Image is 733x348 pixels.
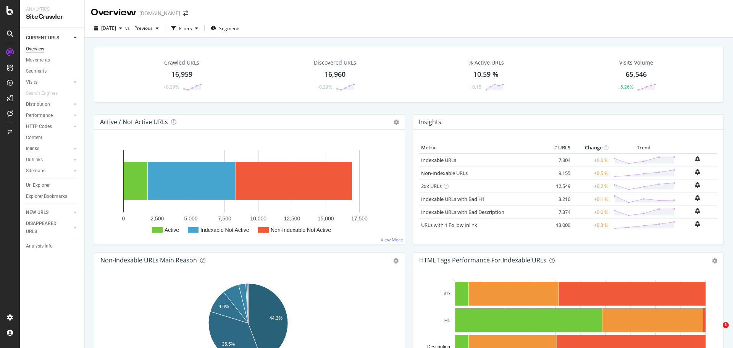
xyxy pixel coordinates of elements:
a: Url Explorer [26,181,79,189]
div: Filters [179,25,192,32]
div: Search Engines [26,89,58,97]
text: 5,000 [184,215,198,222]
div: Segments [26,67,47,75]
div: gear [712,258,717,264]
a: Inlinks [26,145,71,153]
div: A chart. [100,142,396,238]
div: Visits Volume [619,59,653,66]
a: NEW URLS [26,209,71,217]
td: 13,000 [542,219,572,231]
td: 9,155 [542,167,572,180]
div: bell-plus [695,169,700,175]
a: Non-Indexable URLs [421,170,468,176]
text: Active [165,227,179,233]
a: HTTP Codes [26,123,71,131]
div: HTTP Codes [26,123,52,131]
td: +0.5 % [572,167,610,180]
div: bell-plus [695,182,700,188]
div: CURRENT URLS [26,34,59,42]
h4: Insights [419,117,441,127]
button: Segments [208,22,244,34]
td: +0.0 % [572,154,610,167]
div: Non-Indexable URLs Main Reason [100,256,197,264]
a: DISAPPEARED URLS [26,220,71,236]
div: Overview [26,45,44,53]
th: Metric [419,142,542,154]
text: 10,000 [250,215,266,222]
div: 16,960 [325,70,346,79]
div: gear [393,258,399,264]
div: Sitemaps [26,167,45,175]
div: Distribution [26,100,50,108]
div: Content [26,134,42,142]
a: Sitemaps [26,167,71,175]
div: 65,546 [626,70,647,79]
a: Movements [26,56,79,64]
th: # URLS [542,142,572,154]
div: +0.29% [316,84,332,90]
div: arrow-right-arrow-left [183,11,188,16]
text: Non-Indexable Not Active [271,227,331,233]
a: Overview [26,45,79,53]
div: +0.15 [470,84,481,90]
div: Visits [26,78,37,86]
text: H1 [444,318,450,323]
a: Content [26,134,79,142]
th: Trend [610,142,677,154]
button: Filters [168,22,201,34]
td: 7,804 [542,154,572,167]
div: Overview [91,6,136,19]
span: vs [125,25,131,31]
div: 16,959 [171,70,192,79]
div: Movements [26,56,50,64]
a: Segments [26,67,79,75]
a: Analysis Info [26,242,79,250]
div: Analysis Info [26,242,53,250]
td: 12,549 [542,180,572,193]
div: bell-plus [695,221,700,227]
td: +0.0 % [572,206,610,219]
span: Previous [131,25,153,31]
div: HTML Tags Performance for Indexable URLs [419,256,546,264]
text: 44.3% [270,316,283,321]
h4: Active / Not Active URLs [100,117,168,127]
a: Performance [26,112,71,120]
div: Inlinks [26,145,39,153]
a: Distribution [26,100,71,108]
span: 2025 Aug. 20th [101,25,116,31]
div: Explorer Bookmarks [26,193,67,201]
text: Indexable Not Active [200,227,249,233]
button: Previous [131,22,162,34]
a: Visits [26,78,71,86]
td: 3,216 [542,193,572,206]
td: +0.2 % [572,180,610,193]
div: DISAPPEARED URLS [26,220,65,236]
div: % Active URLs [468,59,504,66]
a: Search Engines [26,89,65,97]
a: Explorer Bookmarks [26,193,79,201]
a: Indexable URLs with Bad H1 [421,196,485,202]
text: 7,500 [218,215,231,222]
a: Indexable URLs [421,157,456,163]
div: SiteCrawler [26,13,78,21]
button: [DATE] [91,22,125,34]
div: Outlinks [26,156,43,164]
span: 1 [723,322,729,328]
text: 2,500 [150,215,164,222]
span: Segments [219,25,241,32]
text: 0 [122,215,125,222]
text: 12,500 [284,215,300,222]
div: Crawled URLs [164,59,199,66]
div: Performance [26,112,53,120]
div: Discovered URLs [314,59,356,66]
div: Url Explorer [26,181,50,189]
a: URLs with 1 Follow Inlink [421,222,477,228]
text: 17,500 [351,215,368,222]
td: +0.3 % [572,219,610,231]
a: 2xx URLs [421,183,442,189]
text: 15,000 [318,215,334,222]
iframe: Intercom live chat [707,322,725,340]
div: Analytics [26,6,78,13]
th: Change [572,142,610,154]
div: [DOMAIN_NAME] [139,10,180,17]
